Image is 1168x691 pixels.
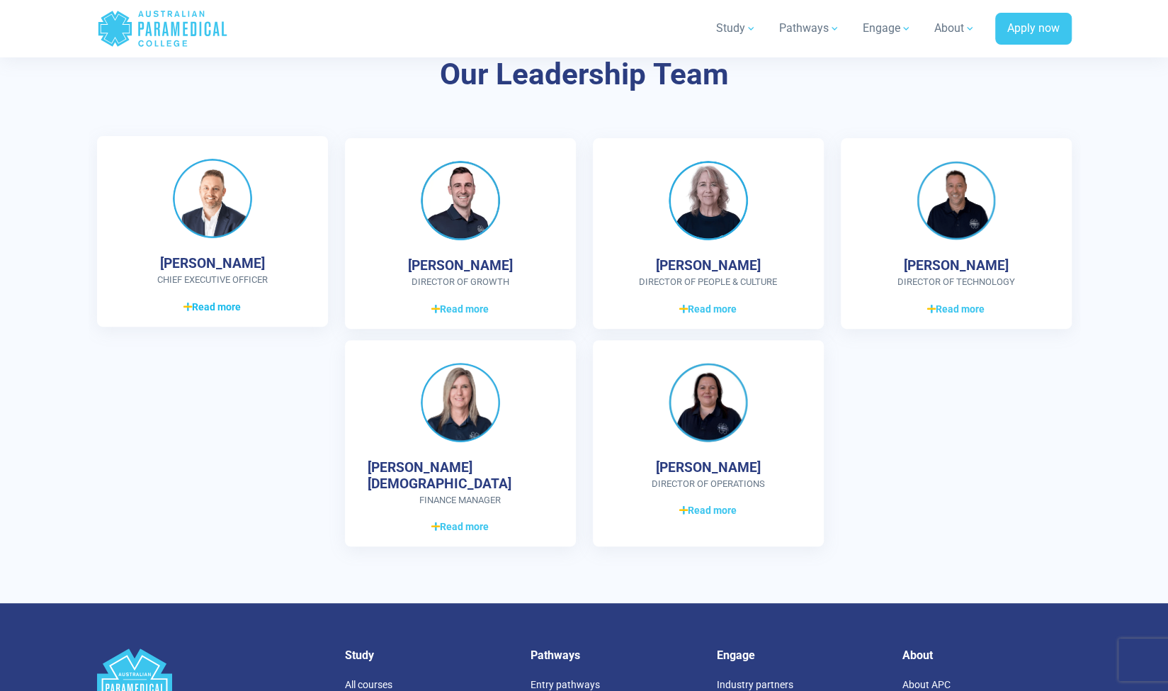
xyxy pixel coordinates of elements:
img: Kieron Mulcahy [917,161,996,240]
a: Read more [616,300,801,318]
a: About APC [902,679,951,690]
a: Entry pathways [531,679,600,690]
a: All courses [345,679,392,690]
h4: [PERSON_NAME] [904,257,1009,274]
span: Read more [679,302,737,317]
span: Director of Technology [863,275,1049,289]
a: Read more [368,300,553,318]
a: Engage [854,9,920,48]
img: Ben Poppy [173,159,252,238]
span: Director of People & Culture [616,275,801,289]
a: Pathways [771,9,849,48]
span: Read more [183,300,241,315]
a: Apply now [995,13,1072,45]
h5: Study [345,648,514,662]
a: About [926,9,984,48]
img: Jodi Weatherall [669,363,748,442]
a: Read more [616,502,801,519]
span: Finance Manager [368,493,553,507]
span: CHIEF EXECUTIVE OFFICER [120,273,305,287]
a: Read more [120,298,305,315]
a: Read more [863,300,1049,318]
a: Study [708,9,765,48]
h4: [PERSON_NAME] [656,257,761,274]
a: Australian Paramedical College [97,6,228,52]
span: Read more [927,302,985,317]
img: Sally Metcalf [669,161,748,240]
h5: Engage [717,648,886,662]
span: Director of Growth [368,275,553,289]
span: Read more [431,519,489,534]
a: Industry partners [717,679,793,690]
span: Read more [431,302,489,317]
h4: [PERSON_NAME] [656,459,761,476]
h5: Pathways [531,648,700,662]
span: Director of Operations [616,477,801,491]
h4: [PERSON_NAME] [408,257,513,274]
h3: Our Leadership Team [170,57,999,93]
img: Andrea Male [421,363,500,442]
h5: About [902,648,1072,662]
h4: [PERSON_NAME] [160,255,265,271]
a: Read more [368,518,553,535]
img: Stephen Booth [421,161,500,240]
span: Read more [679,503,737,518]
h4: [PERSON_NAME][DEMOGRAPHIC_DATA] [368,459,553,492]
